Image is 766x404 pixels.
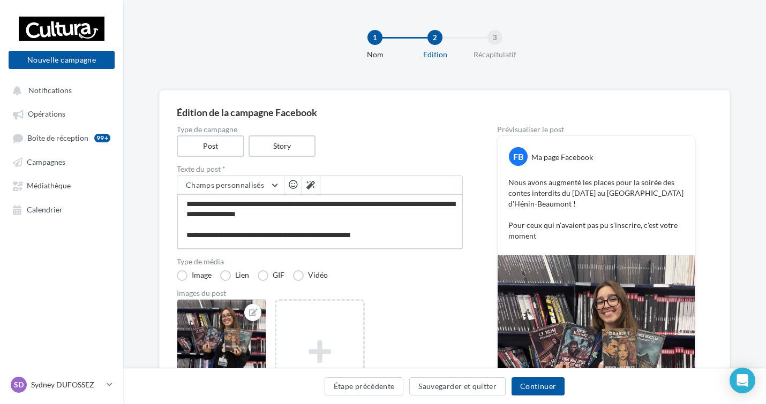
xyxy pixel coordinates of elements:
button: Notifications [6,80,112,100]
a: SD Sydney DUFOSSEZ [9,375,115,395]
label: Lien [220,270,249,281]
span: Calendrier [27,205,63,214]
span: Notifications [28,86,72,95]
button: Nouvelle campagne [9,51,115,69]
label: Type de média [177,258,463,265]
label: Post [177,135,244,157]
label: Type de campagne [177,126,463,133]
a: Calendrier [6,200,117,219]
div: 3 [487,30,502,45]
label: Story [249,135,316,157]
a: Médiathèque [6,176,117,195]
div: Édition de la campagne Facebook [177,108,712,117]
div: Ma page Facebook [531,152,593,163]
span: Opérations [28,110,65,119]
button: Sauvegarder et quitter [409,377,506,395]
div: Nom [341,49,409,60]
div: 1 [367,30,382,45]
div: Récapitulatif [461,49,529,60]
button: Champs personnalisés [177,176,284,194]
span: SD [14,379,24,390]
div: Images du post [177,289,463,297]
div: 99+ [94,134,110,142]
label: Texte du post * [177,165,463,173]
label: Vidéo [293,270,328,281]
button: Étape précédente [325,377,404,395]
label: Image [177,270,212,281]
span: Champs personnalisés [186,180,264,189]
p: Nous avons augmenté les places pour la soirée des contes interdits du [DATE] au [GEOGRAPHIC_DATA]... [508,177,684,241]
p: Sydney DUFOSSEZ [31,379,102,390]
span: Campagnes [27,157,65,166]
span: Boîte de réception [27,133,88,142]
a: Opérations [6,104,117,123]
div: Edition [401,49,469,60]
a: Boîte de réception99+ [6,128,117,148]
div: 2 [427,30,442,45]
div: Prévisualiser le post [497,126,695,133]
div: FB [509,147,528,166]
label: GIF [258,270,284,281]
span: Médiathèque [27,181,71,190]
a: Campagnes [6,152,117,171]
div: Open Intercom Messenger [730,368,755,393]
button: Continuer [512,377,565,395]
